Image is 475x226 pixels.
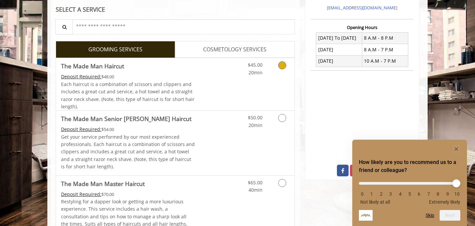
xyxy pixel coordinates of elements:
[378,191,385,197] li: 2
[359,158,460,174] h2: How likely are you to recommend us to a friend or colleague? Select an option from 0 to 10, with ...
[359,191,366,197] li: 0
[454,191,460,197] li: 10
[397,191,404,197] li: 4
[425,191,432,197] li: 7
[327,5,397,11] a: [EMAIL_ADDRESS][DOMAIN_NAME]
[56,6,295,13] div: SELECT A SERVICE
[316,44,362,55] td: [DATE]
[444,191,451,197] li: 9
[387,191,394,197] li: 3
[360,199,390,205] span: Not likely at all
[452,145,460,153] button: Hide survey
[61,191,195,198] div: $70.00
[316,32,362,44] td: [DATE] To [DATE]
[406,191,413,197] li: 5
[55,19,73,34] button: Service Search
[203,45,267,54] span: COSMETOLOGY SERVICES
[61,81,194,110] span: Each haircut is a combination of scissors and clippers and includes a great cut and service, a ho...
[440,210,460,221] button: Next question
[362,55,408,67] td: 10 A.M - 7 P.M
[249,122,263,128] span: 20min
[426,213,434,218] button: Skip
[61,126,101,132] span: This service needs some Advance to be paid before we block your appointment
[248,114,263,121] span: $50.00
[249,187,263,193] span: 40min
[362,32,408,44] td: 8 A.M - 8 P.M
[416,191,422,197] li: 6
[61,61,124,71] b: The Made Man Haircut
[311,25,413,30] h3: Opening Hours
[249,69,263,76] span: 20min
[61,126,195,133] div: $54.00
[248,62,263,68] span: $45.00
[362,44,408,55] td: 8 A.M - 7 P.M
[316,55,362,67] td: [DATE]
[248,179,263,186] span: $65.00
[61,73,101,80] span: This service needs some Advance to be paid before we block your appointment
[61,191,101,197] span: This service needs some Advance to be paid before we block your appointment
[368,191,375,197] li: 1
[61,114,191,123] b: The Made Man Senior [PERSON_NAME] Haircut
[359,145,460,221] div: How likely are you to recommend us to a friend or colleague? Select an option from 0 to 10, with ...
[359,177,460,205] div: How likely are you to recommend us to a friend or colleague? Select an option from 0 to 10, with ...
[61,133,195,171] p: Get your service performed by our most experienced professionals. Each haircut is a combination o...
[429,199,460,205] span: Extremely likely
[435,191,441,197] li: 8
[88,45,142,54] span: GROOMING SERVICES
[61,179,145,188] b: The Made Man Master Haircut
[61,73,195,80] div: $48.00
